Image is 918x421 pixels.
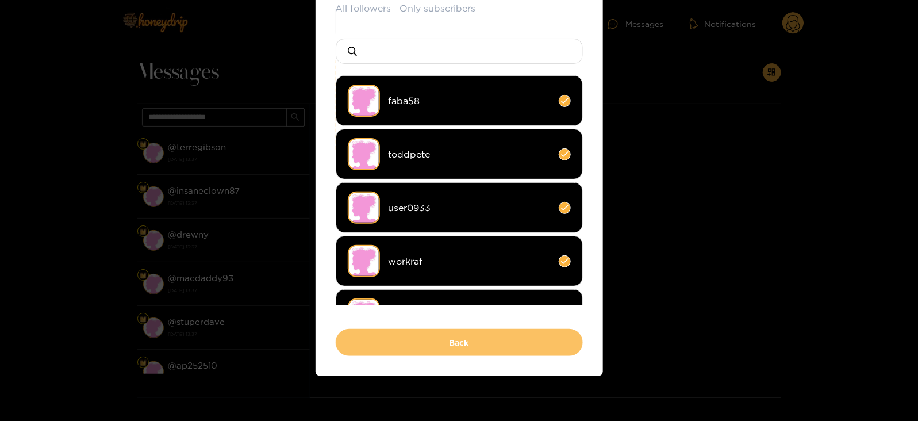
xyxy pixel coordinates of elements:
img: no-avatar.png [348,245,380,277]
button: All followers [336,2,391,15]
img: no-avatar.png [348,138,380,170]
span: user0933 [389,201,550,215]
img: no-avatar.png [348,85,380,117]
button: Only subscribers [400,2,476,15]
button: Back [336,329,583,356]
span: toddpete [389,148,550,161]
span: faba58 [389,94,550,108]
span: workraf [389,255,550,268]
img: no-avatar.png [348,192,380,224]
img: no-avatar.png [348,298,380,331]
